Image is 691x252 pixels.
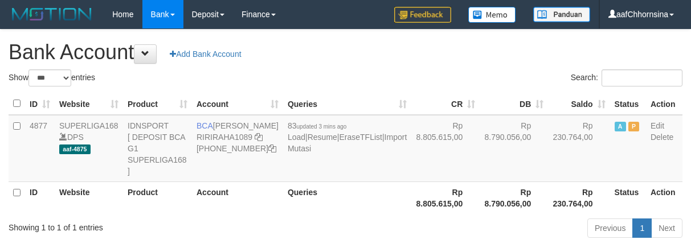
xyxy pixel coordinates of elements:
[411,181,480,214] th: Rp 8.805.615,00
[651,218,682,238] a: Next
[651,121,664,130] a: Edit
[192,181,283,214] th: Account
[288,121,407,153] span: | | |
[123,181,192,214] th: Product
[548,93,610,115] th: Saldo: activate to sort column ascending
[651,133,673,142] a: Delete
[548,115,610,182] td: Rp 230.764,00
[610,181,646,214] th: Status
[9,6,95,23] img: MOTION_logo.png
[25,93,55,115] th: ID: activate to sort column ascending
[59,144,91,154] span: aaf-4875
[288,121,346,130] span: 83
[411,93,480,115] th: CR: activate to sort column ascending
[587,218,633,238] a: Previous
[283,181,411,214] th: Queries
[610,93,646,115] th: Status
[9,217,279,233] div: Showing 1 to 1 of 1 entries
[468,7,516,23] img: Button%20Memo.svg
[25,181,55,214] th: ID
[308,133,337,142] a: Resume
[192,115,283,182] td: [PERSON_NAME] [PHONE_NUMBER]
[9,41,682,64] h1: Bank Account
[480,93,548,115] th: DB: activate to sort column ascending
[548,181,610,214] th: Rp 230.764,00
[123,115,192,182] td: IDNSPORT [ DEPOSIT BCA G1 SUPERLIGA168 ]
[268,144,276,153] a: Copy 4062281611 to clipboard
[123,93,192,115] th: Product: activate to sort column ascending
[25,115,55,182] td: 4877
[288,133,407,153] a: Import Mutasi
[197,121,213,130] span: BCA
[646,181,682,214] th: Action
[192,93,283,115] th: Account: activate to sort column ascending
[55,115,123,182] td: DPS
[55,181,123,214] th: Website
[632,218,652,238] a: 1
[628,122,640,131] span: Paused
[59,121,118,130] a: SUPERLIGA168
[646,93,682,115] th: Action
[394,7,451,23] img: Feedback.jpg
[197,133,252,142] a: RIRIRAHA1089
[283,93,411,115] th: Queries: activate to sort column ascending
[297,123,347,130] span: updated 3 mins ago
[602,69,682,86] input: Search:
[162,44,248,64] a: Add Bank Account
[571,69,682,86] label: Search:
[28,69,71,86] select: Showentries
[615,122,626,131] span: Active
[340,133,382,142] a: EraseTFList
[55,93,123,115] th: Website: activate to sort column ascending
[480,181,548,214] th: Rp 8.790.056,00
[255,133,263,142] a: Copy RIRIRAHA1089 to clipboard
[9,69,95,86] label: Show entries
[533,7,590,22] img: panduan.png
[288,133,305,142] a: Load
[411,115,480,182] td: Rp 8.805.615,00
[480,115,548,182] td: Rp 8.790.056,00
